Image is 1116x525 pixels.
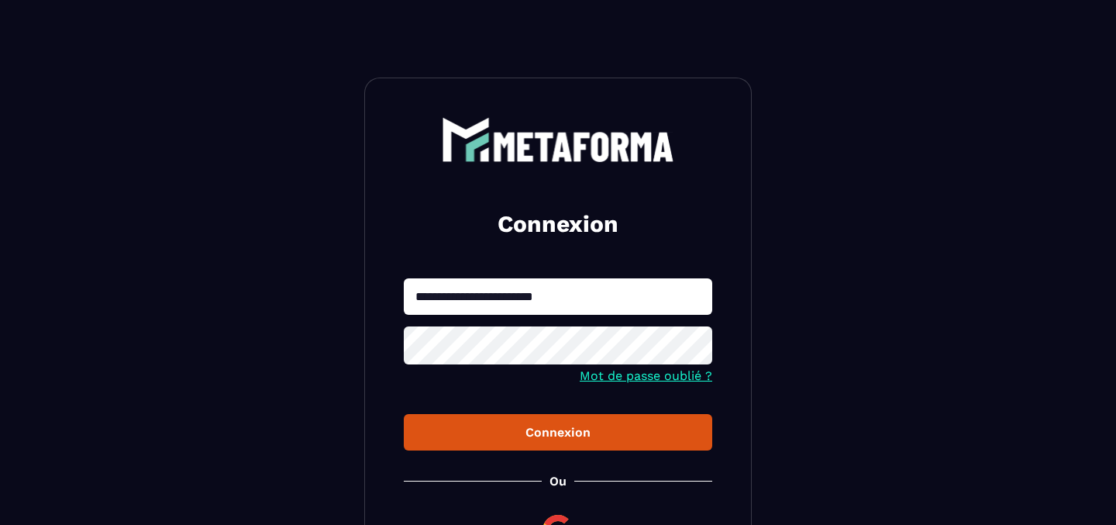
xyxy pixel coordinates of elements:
a: Mot de passe oublié ? [580,368,712,383]
div: Connexion [416,425,700,440]
button: Connexion [404,414,712,451]
a: logo [404,117,712,162]
img: logo [442,117,674,162]
p: Ou [549,474,567,489]
h2: Connexion [422,209,694,240]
